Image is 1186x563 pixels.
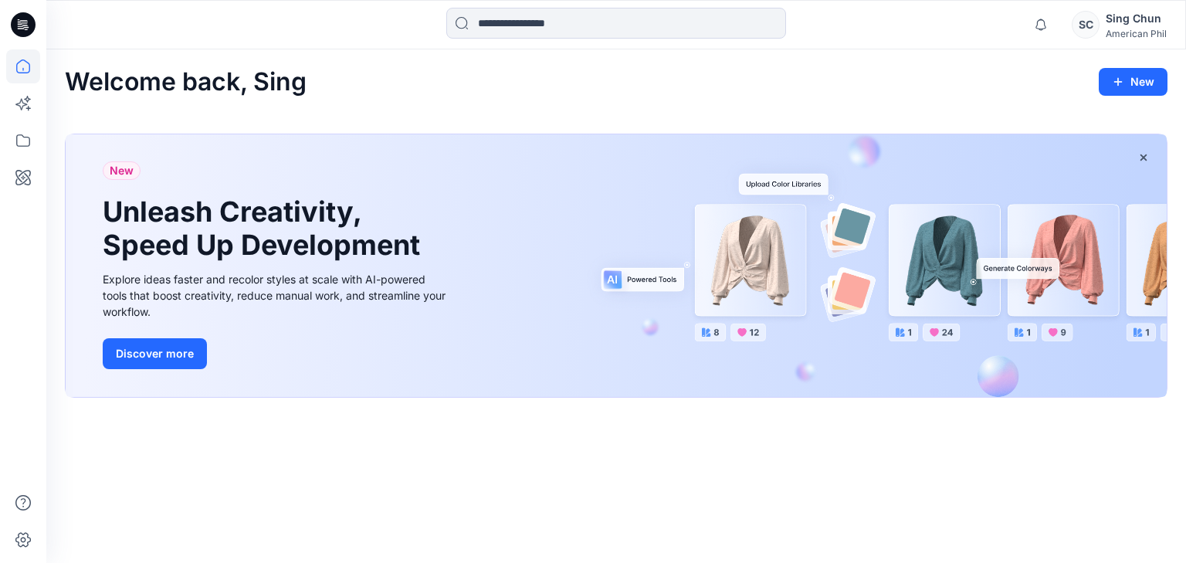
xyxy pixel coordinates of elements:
a: Discover more [103,338,450,369]
div: Explore ideas faster and recolor styles at scale with AI-powered tools that boost creativity, red... [103,271,450,320]
button: New [1099,68,1167,96]
div: Sing Chun [1106,9,1167,28]
h1: Unleash Creativity, Speed Up Development [103,195,427,262]
div: American Phil [1106,28,1167,39]
h2: Welcome back, Sing [65,68,307,97]
span: New [110,161,134,180]
button: Discover more [103,338,207,369]
div: SC [1072,11,1100,39]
